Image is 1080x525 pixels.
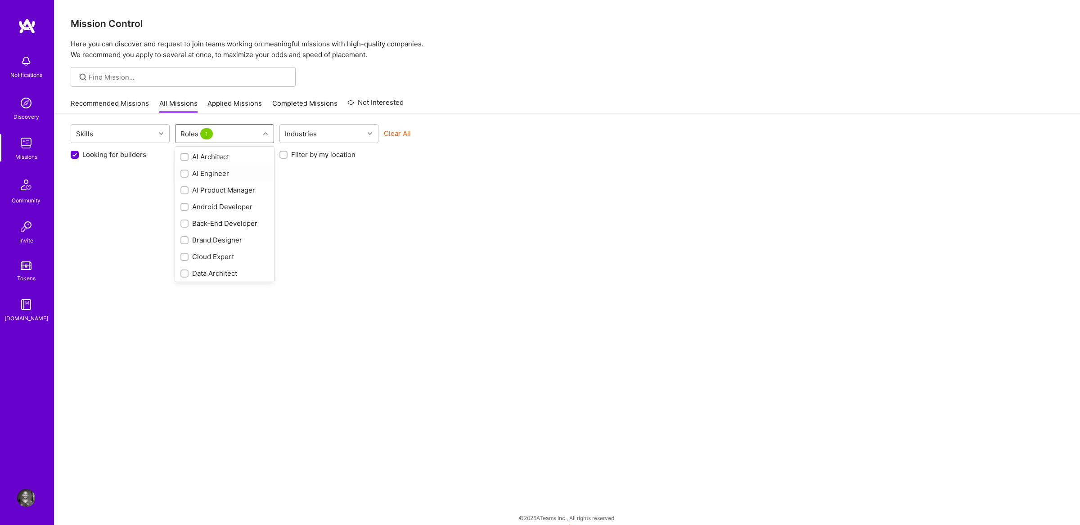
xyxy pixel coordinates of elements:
[272,99,337,113] a: Completed Missions
[12,196,40,205] div: Community
[15,152,37,162] div: Missions
[10,70,42,80] div: Notifications
[82,150,146,159] label: Looking for builders
[180,169,269,178] div: AI Engineer
[71,18,1064,29] h3: Mission Control
[347,97,404,113] a: Not Interested
[180,202,269,211] div: Android Developer
[18,18,36,34] img: logo
[19,236,33,245] div: Invite
[71,99,149,113] a: Recommended Missions
[263,131,268,136] i: icon Chevron
[17,52,35,70] img: bell
[180,219,269,228] div: Back-End Developer
[15,489,37,507] a: User Avatar
[207,99,262,113] a: Applied Missions
[368,131,372,136] i: icon Chevron
[180,252,269,261] div: Cloud Expert
[74,127,95,140] div: Skills
[21,261,31,270] img: tokens
[17,134,35,152] img: teamwork
[178,127,217,140] div: Roles
[384,129,411,138] button: Clear All
[4,314,48,323] div: [DOMAIN_NAME]
[71,39,1064,60] p: Here you can discover and request to join teams working on meaningful missions with high-quality ...
[78,72,88,82] i: icon SearchGrey
[17,218,35,236] img: Invite
[89,72,289,82] input: Find Mission...
[283,127,319,140] div: Industries
[180,185,269,195] div: AI Product Manager
[291,150,355,159] label: Filter by my location
[17,296,35,314] img: guide book
[17,274,36,283] div: Tokens
[200,128,213,139] span: 1
[180,235,269,245] div: Brand Designer
[13,112,39,121] div: Discovery
[17,94,35,112] img: discovery
[17,489,35,507] img: User Avatar
[15,174,37,196] img: Community
[180,269,269,278] div: Data Architect
[159,99,198,113] a: All Missions
[180,152,269,162] div: AI Architect
[159,131,163,136] i: icon Chevron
